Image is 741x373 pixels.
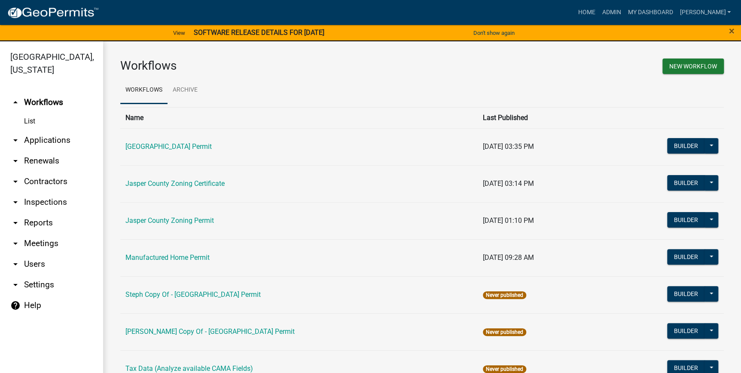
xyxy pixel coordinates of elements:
[667,175,705,191] button: Builder
[676,4,734,21] a: [PERSON_NAME]
[483,291,526,299] span: Never published
[667,138,705,154] button: Builder
[10,176,21,187] i: arrow_drop_down
[10,300,21,311] i: help
[470,26,518,40] button: Don't show again
[574,4,598,21] a: Home
[125,290,261,299] a: Steph Copy Of - [GEOGRAPHIC_DATA] Permit
[10,156,21,166] i: arrow_drop_down
[10,238,21,249] i: arrow_drop_down
[125,216,214,225] a: Jasper County Zoning Permit
[10,218,21,228] i: arrow_drop_down
[120,77,168,104] a: Workflows
[120,59,416,73] h3: Workflows
[667,249,705,265] button: Builder
[598,4,624,21] a: Admin
[483,365,526,373] span: Never published
[125,364,253,373] a: Tax Data (Analyze available CAMA Fields)
[483,328,526,336] span: Never published
[125,179,225,188] a: Jasper County Zoning Certificate
[729,25,735,37] span: ×
[10,197,21,207] i: arrow_drop_down
[483,216,534,225] span: [DATE] 01:10 PM
[170,26,189,40] a: View
[194,28,324,37] strong: SOFTWARE RELEASE DETAILS FOR [DATE]
[483,179,534,188] span: [DATE] 03:14 PM
[168,77,203,104] a: Archive
[667,286,705,302] button: Builder
[10,259,21,269] i: arrow_drop_down
[667,323,705,339] button: Builder
[10,135,21,145] i: arrow_drop_down
[667,212,705,228] button: Builder
[478,107,600,128] th: Last Published
[483,253,534,262] span: [DATE] 09:28 AM
[125,253,210,262] a: Manufactured Home Permit
[624,4,676,21] a: My Dashboard
[483,142,534,151] span: [DATE] 03:35 PM
[120,107,478,128] th: Name
[10,97,21,108] i: arrow_drop_up
[125,327,295,336] a: [PERSON_NAME] Copy Of - [GEOGRAPHIC_DATA] Permit
[729,26,735,36] button: Close
[662,59,724,74] button: New Workflow
[10,280,21,290] i: arrow_drop_down
[125,142,212,151] a: [GEOGRAPHIC_DATA] Permit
